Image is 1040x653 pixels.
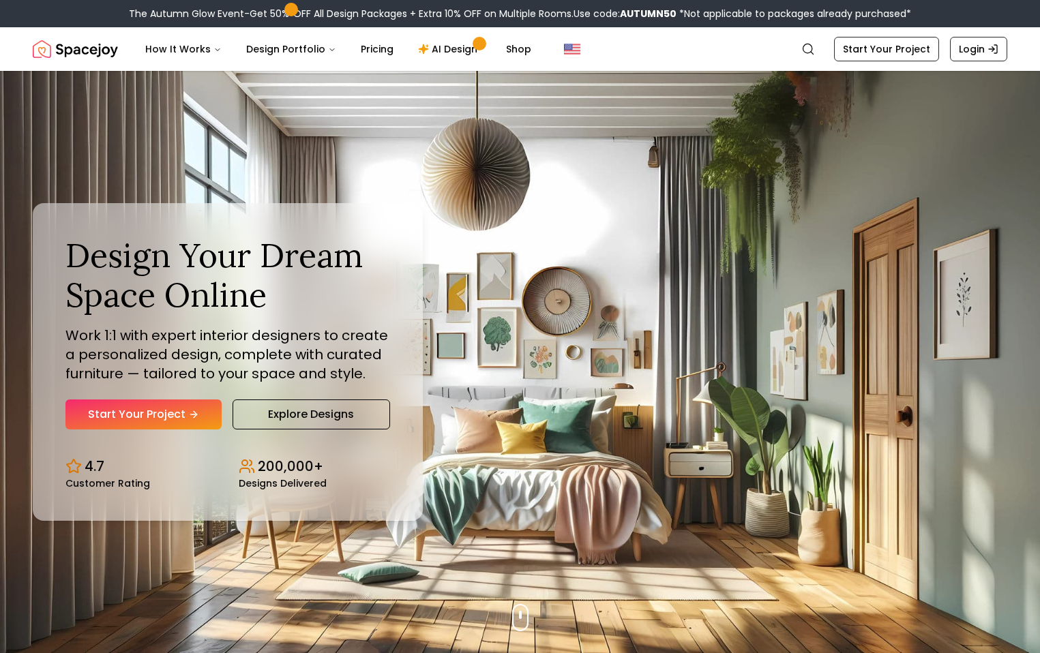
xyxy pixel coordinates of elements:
p: 200,000+ [258,457,323,476]
div: The Autumn Glow Event-Get 50% OFF All Design Packages + Extra 10% OFF on Multiple Rooms. [129,7,911,20]
p: 4.7 [85,457,104,476]
p: Work 1:1 with expert interior designers to create a personalized design, complete with curated fu... [65,326,390,383]
img: Spacejoy Logo [33,35,118,63]
small: Customer Rating [65,479,150,488]
small: Designs Delivered [239,479,327,488]
div: Design stats [65,446,390,488]
a: Spacejoy [33,35,118,63]
a: Shop [495,35,542,63]
a: Pricing [350,35,404,63]
a: Start Your Project [65,399,222,429]
nav: Main [134,35,542,63]
b: AUTUMN50 [620,7,677,20]
button: How It Works [134,35,233,63]
a: Start Your Project [834,37,939,61]
img: United States [564,41,580,57]
a: Login [950,37,1007,61]
a: Explore Designs [233,399,390,429]
button: Design Portfolio [235,35,347,63]
nav: Global [33,27,1007,71]
span: *Not applicable to packages already purchased* [677,7,911,20]
a: AI Design [407,35,492,63]
span: Use code: [574,7,677,20]
h1: Design Your Dream Space Online [65,236,390,314]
